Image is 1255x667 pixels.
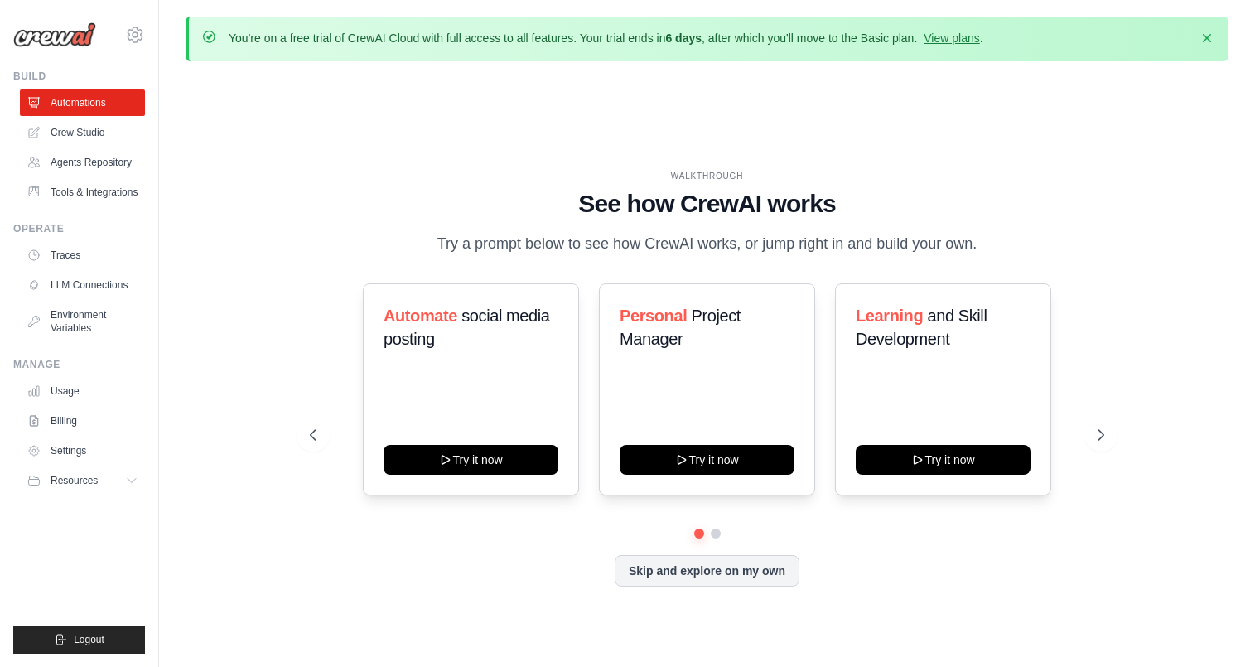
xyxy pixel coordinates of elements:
[620,307,687,325] span: Personal
[51,474,98,487] span: Resources
[310,170,1104,182] div: WALKTHROUGH
[20,378,145,404] a: Usage
[20,437,145,464] a: Settings
[13,222,145,235] div: Operate
[74,633,104,646] span: Logout
[856,445,1031,475] button: Try it now
[856,307,923,325] span: Learning
[20,179,145,205] a: Tools & Integrations
[429,232,986,256] p: Try a prompt below to see how CrewAI works, or jump right in and build your own.
[384,307,550,348] span: social media posting
[665,31,702,45] strong: 6 days
[620,307,741,348] span: Project Manager
[384,307,457,325] span: Automate
[20,302,145,341] a: Environment Variables
[13,358,145,371] div: Manage
[13,22,96,47] img: Logo
[20,149,145,176] a: Agents Repository
[856,307,987,348] span: and Skill Development
[20,242,145,268] a: Traces
[20,467,145,494] button: Resources
[20,89,145,116] a: Automations
[229,30,983,46] p: You're on a free trial of CrewAI Cloud with full access to all features. Your trial ends in , aft...
[310,189,1104,219] h1: See how CrewAI works
[620,445,794,475] button: Try it now
[13,626,145,654] button: Logout
[20,119,145,146] a: Crew Studio
[924,31,979,45] a: View plans
[13,70,145,83] div: Build
[615,555,799,587] button: Skip and explore on my own
[384,445,558,475] button: Try it now
[20,408,145,434] a: Billing
[20,272,145,298] a: LLM Connections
